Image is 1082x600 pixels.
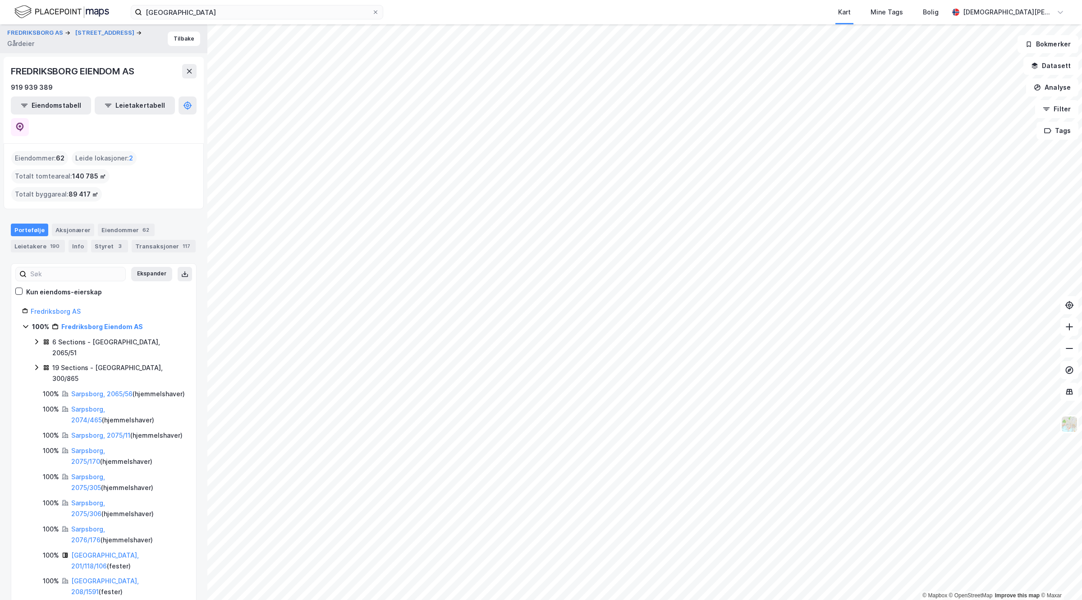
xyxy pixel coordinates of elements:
[71,445,185,467] div: ( hjemmelshaver )
[71,405,105,424] a: Sarpsborg, 2074/465
[11,169,110,183] div: Totalt tomteareal :
[91,240,128,252] div: Styret
[142,5,372,19] input: Søk på adresse, matrikkel, gårdeiere, leietakere eller personer
[71,430,183,441] div: ( hjemmelshaver )
[14,4,109,20] img: logo.f888ab2527a4732fd821a326f86c7f29.svg
[52,362,185,384] div: 19 Sections - [GEOGRAPHIC_DATA], 300/865
[27,267,125,281] input: Søk
[72,171,106,182] span: 140 785 ㎡
[95,96,175,115] button: Leietakertabell
[43,389,59,399] div: 100%
[923,7,939,18] div: Bolig
[71,390,133,398] a: Sarpsborg, 2065/56
[11,224,48,236] div: Portefølje
[1023,57,1078,75] button: Datasett
[69,189,98,200] span: 89 417 ㎡
[1061,416,1078,433] img: Z
[98,224,155,236] div: Eiendommer
[43,576,59,586] div: 100%
[52,224,94,236] div: Aksjonærer
[871,7,903,18] div: Mine Tags
[71,389,185,399] div: ( hjemmelshaver )
[71,498,185,519] div: ( hjemmelshaver )
[1035,100,1078,118] button: Filter
[31,307,81,315] a: Fredriksborg AS
[1037,557,1082,600] iframe: Chat Widget
[141,225,151,234] div: 62
[949,592,993,599] a: OpenStreetMap
[43,445,59,456] div: 100%
[43,430,59,441] div: 100%
[71,499,105,518] a: Sarpsborg, 2075/306
[71,473,105,491] a: Sarpsborg, 2075/305
[43,472,59,482] div: 100%
[11,240,65,252] div: Leietakere
[131,267,172,281] button: Ekspander
[11,64,136,78] div: FREDRIKSBORG EIENDOM AS
[72,151,137,165] div: Leide lokasjoner :
[69,240,87,252] div: Info
[71,404,185,426] div: ( hjemmelshaver )
[43,404,59,415] div: 100%
[838,7,851,18] div: Kart
[7,38,34,49] div: Gårdeier
[11,187,102,202] div: Totalt byggareal :
[71,576,185,597] div: ( fester )
[71,447,105,465] a: Sarpsborg, 2075/170
[963,7,1053,18] div: [DEMOGRAPHIC_DATA][PERSON_NAME]
[61,323,143,330] a: Fredriksborg Eiendom AS
[56,153,64,164] span: 62
[11,151,68,165] div: Eiendommer :
[71,577,139,595] a: [GEOGRAPHIC_DATA], 208/1591
[43,524,59,535] div: 100%
[71,551,139,570] a: [GEOGRAPHIC_DATA], 201/118/106
[26,287,102,298] div: Kun eiendoms-eierskap
[7,28,65,37] button: FREDRIKSBORG AS
[71,472,185,493] div: ( hjemmelshaver )
[11,82,53,93] div: 919 939 389
[132,240,196,252] div: Transaksjoner
[43,550,59,561] div: 100%
[48,242,61,251] div: 190
[71,431,130,439] a: Sarpsborg, 2075/11
[1018,35,1078,53] button: Bokmerker
[922,592,947,599] a: Mapbox
[995,592,1040,599] a: Improve this map
[168,32,200,46] button: Tilbake
[1036,122,1078,140] button: Tags
[75,28,136,37] button: [STREET_ADDRESS]
[1026,78,1078,96] button: Analyse
[32,321,49,332] div: 100%
[115,242,124,251] div: 3
[43,498,59,508] div: 100%
[181,242,192,251] div: 117
[52,337,185,358] div: 6 Sections - [GEOGRAPHIC_DATA], 2065/51
[11,96,91,115] button: Eiendomstabell
[129,153,133,164] span: 2
[71,524,185,545] div: ( hjemmelshaver )
[71,550,185,572] div: ( fester )
[71,525,105,544] a: Sarpsborg, 2076/176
